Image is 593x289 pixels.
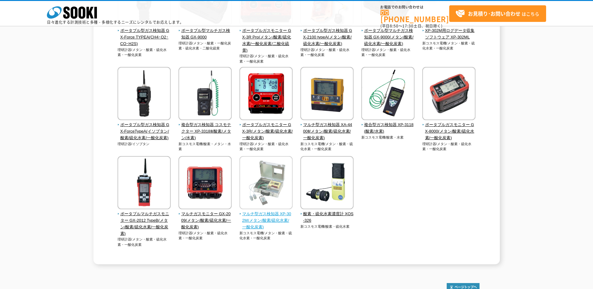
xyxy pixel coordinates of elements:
[361,122,415,135] span: 複合型ガス検知器 XP-3118(酸素/水素)
[422,122,476,141] span: ポータブルガスモニター GX-8000(メタン/酸素/硫化水素/一酸化炭素)
[239,122,293,141] span: ポータブルガスモニター GX-3R(メタン/酸素/硫化水素/一酸化炭素)
[300,47,354,58] p: 理研計器/メタン・酸素・硫化水素・一酸化炭素
[239,22,293,53] a: ポータブルガスモニター GX-3R Pro(メタン/酸素/硫化水素/一酸化炭素/二酸化硫黄)
[300,122,354,141] span: マルチ型ガス検知器 XA-4400Ⅱ(メタン/酸素/硫化水素/一酸化炭素)
[300,205,354,224] a: 酸素・硫化水素濃度計 XOS-326
[178,41,232,51] p: 理研計器/メタン・酸素・一酸化炭素・硫化水素・二酸化硫黄
[118,28,171,47] span: ポータブル型ガス検知器 GX-Force TYPEA(CH4･O2･CO･H2S)
[239,116,293,141] a: ポータブルガスモニター GX-3R(メタン/酸素/硫化水素/一酸化炭素)
[118,22,171,47] a: ポータブル型ガス検知器 GX-Force TYPEA(CH4･O2･CO･H2S)
[422,41,476,51] p: 新コスモス電機/メタン・酸素・硫化水素・一酸化炭素
[380,23,442,29] span: (平日 ～ 土日、祝日除く)
[300,156,354,211] img: 酸素・硫化水素濃度計 XOS-326
[300,28,354,47] span: ポータブル型ガス検知器 GX-2100 typeA(メタン/酸素/硫化水素/一酸化炭素)
[118,116,171,141] a: ポータブル型ガス検知器 GX-ForceTypeA(イソブタン/酸素/硫化水素/一酸化炭素)
[300,116,354,141] a: マルチ型ガス検知器 XA-4400Ⅱ(メタン/酸素/硫化水素/一酸化炭素)
[118,122,171,141] span: ポータブル型ガス検知器 GX-ForceTypeA(イソブタン/酸素/硫化水素/一酸化炭素)
[380,10,449,23] a: [PHONE_NUMBER]
[449,5,546,22] a: お見積り･お問い合わせはこちら
[118,237,171,247] p: 理研計器/メタン・酸素・硫化水素・一酸化炭素
[118,47,171,58] p: 理研計器/メタン・酸素・硫化水素・一酸化炭素
[178,141,232,152] p: 新コスモス電機/酸素・メタン・水素
[178,122,232,141] span: 複合型ガス検知器 コスモテクター XP-3318Ⅱ(酸素/メタン/水素)
[239,231,293,241] p: 新コスモス電機/メタン・酸素・硫化水素・一酸化炭素
[118,156,171,211] img: ポータブルマルチガスモニター GX-2012 TypeB(メタン/酸素/硫化水素/一酸化炭素)
[239,211,293,230] span: マルチ型ガス検知器 XP-302M(メタン/酸素/硫化水素/一酸化炭素)
[422,28,476,41] span: XP-302M用ログデータ収集ソフトウェア XP-302ML
[455,9,539,18] span: はこちら
[178,156,232,211] img: マルチガスモニター GX-2009(メタン/酸素/硫化水素/一酸化炭素)
[300,224,354,229] p: 新コスモス電機/酸素・硫化水素
[178,67,232,122] img: 複合型ガス検知器 コスモテクター XP-3318Ⅱ(酸素/メタン/水素)
[361,116,415,134] a: 複合型ガス検知器 XP-3118(酸素/水素)
[118,211,171,237] span: ポータブルマルチガスモニター GX-2012 TypeB(メタン/酸素/硫化水素/一酸化炭素)
[422,141,476,152] p: 理研計器/メタン・酸素・硫化水素・一酸化炭素
[300,141,354,152] p: 新コスモス電機/メタン・酸素・硫化水素・一酸化炭素
[178,211,232,230] span: マルチガスモニター GX-2009(メタン/酸素/硫化水素/一酸化炭素)
[118,141,171,147] p: 理研計器/イソブタン
[239,156,293,211] img: マルチ型ガス検知器 XP-302M(メタン/酸素/硫化水素/一酸化炭素)
[239,67,293,122] img: ポータブルガスモニター GX-3R(メタン/酸素/硫化水素/一酸化炭素)
[361,47,415,58] p: 理研計器/メタン・酸素・硫化水素・一酸化炭素
[178,22,232,40] a: ポータブル型マルチガス検知器 GX-9000
[361,67,415,122] img: 複合型ガス検知器 XP-3118(酸素/水素)
[380,5,449,9] span: お電話でのお問い合わせは
[239,205,293,230] a: マルチ型ガス検知器 XP-302M(メタン/酸素/硫化水素/一酸化炭素)
[239,28,293,53] span: ポータブルガスモニター GX-3R Pro(メタン/酸素/硫化水素/一酸化炭素/二酸化硫黄)
[402,23,414,29] span: 17:30
[178,116,232,141] a: 複合型ガス検知器 コスモテクター XP-3318Ⅱ(酸素/メタン/水素)
[178,28,232,41] span: ポータブル型マルチガス検知器 GX-9000
[239,53,293,64] p: 理研計器/メタン・酸素・硫化水素・一酸化炭素
[422,116,476,141] a: ポータブルガスモニター GX-8000(メタン/酸素/硫化水素/一酸化炭素)
[47,20,184,24] p: 日々進化する計測技術と多種・多様化するニーズにレンタルでお応えします。
[390,23,399,29] span: 8:50
[300,67,354,122] img: マルチ型ガス検知器 XA-4400Ⅱ(メタン/酸素/硫化水素/一酸化炭素)
[300,211,354,224] span: 酸素・硫化水素濃度計 XOS-326
[118,205,171,237] a: ポータブルマルチガスモニター GX-2012 TypeB(メタン/酸素/硫化水素/一酸化炭素)
[300,22,354,47] a: ポータブル型ガス検知器 GX-2100 typeA(メタン/酸素/硫化水素/一酸化炭素)
[178,205,232,230] a: マルチガスモニター GX-2009(メタン/酸素/硫化水素/一酸化炭素)
[422,22,476,40] a: XP-302M用ログデータ収集ソフトウェア XP-302ML
[361,135,415,140] p: 新コスモス電機/酸素・水素
[361,22,415,47] a: ポータブル型マルチガス検知器 GX-9000(メタン/酸素/硫化水素/一酸化炭素)
[178,231,232,241] p: 理研計器/メタン・酸素・硫化水素・一酸化炭素
[361,28,415,47] span: ポータブル型マルチガス検知器 GX-9000(メタン/酸素/硫化水素/一酸化炭素)
[118,67,171,122] img: ポータブル型ガス検知器 GX-ForceTypeA(イソブタン/酸素/硫化水素/一酸化炭素)
[422,67,475,122] img: ポータブルガスモニター GX-8000(メタン/酸素/硫化水素/一酸化炭素)
[468,10,520,17] strong: お見積り･お問い合わせ
[239,141,293,152] p: 理研計器/メタン・酸素・硫化水素・一酸化炭素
